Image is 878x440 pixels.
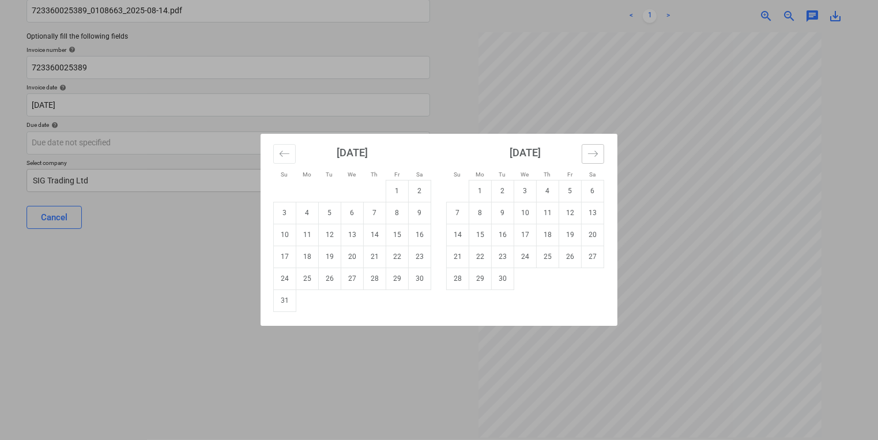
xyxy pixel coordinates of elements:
[348,171,356,178] small: We
[319,202,341,224] td: Tuesday, August 5, 2025
[274,202,296,224] td: Sunday, August 3, 2025
[296,202,319,224] td: Monday, August 4, 2025
[371,171,378,178] small: Th
[386,224,409,246] td: Friday, August 15, 2025
[364,202,386,224] td: Thursday, August 7, 2025
[326,171,333,178] small: Tu
[447,268,469,289] td: Sunday, September 28, 2025
[499,171,506,178] small: Tu
[319,246,341,268] td: Tuesday, August 19, 2025
[559,224,582,246] td: Friday, September 19, 2025
[274,224,296,246] td: Sunday, August 10, 2025
[386,246,409,268] td: Friday, August 22, 2025
[544,171,551,178] small: Th
[537,202,559,224] td: Thursday, September 11, 2025
[510,146,541,159] strong: [DATE]
[559,246,582,268] td: Friday, September 26, 2025
[537,246,559,268] td: Thursday, September 25, 2025
[447,202,469,224] td: Sunday, September 7, 2025
[514,180,537,202] td: Wednesday, September 3, 2025
[559,180,582,202] td: Friday, September 5, 2025
[409,180,431,202] td: Saturday, August 2, 2025
[514,224,537,246] td: Wednesday, September 17, 2025
[364,268,386,289] td: Thursday, August 28, 2025
[273,144,296,164] button: Move backward to switch to the previous month.
[582,144,604,164] button: Move forward to switch to the next month.
[820,385,878,440] iframe: Chat Widget
[559,202,582,224] td: Friday, September 12, 2025
[409,246,431,268] td: Saturday, August 23, 2025
[476,171,484,178] small: Mo
[274,268,296,289] td: Sunday, August 24, 2025
[492,202,514,224] td: Tuesday, September 9, 2025
[386,180,409,202] td: Friday, August 1, 2025
[567,171,572,178] small: Fr
[492,180,514,202] td: Tuesday, September 2, 2025
[469,246,492,268] td: Monday, September 22, 2025
[296,246,319,268] td: Monday, August 18, 2025
[261,134,617,326] div: Calendar
[341,268,364,289] td: Wednesday, August 27, 2025
[281,171,288,178] small: Su
[364,246,386,268] td: Thursday, August 21, 2025
[447,246,469,268] td: Sunday, September 21, 2025
[386,202,409,224] td: Friday, August 8, 2025
[582,246,604,268] td: Saturday, September 27, 2025
[303,171,311,178] small: Mo
[274,246,296,268] td: Sunday, August 17, 2025
[447,224,469,246] td: Sunday, September 14, 2025
[341,202,364,224] td: Wednesday, August 6, 2025
[537,224,559,246] td: Thursday, September 18, 2025
[469,180,492,202] td: Monday, September 1, 2025
[521,171,529,178] small: We
[341,246,364,268] td: Wednesday, August 20, 2025
[469,202,492,224] td: Monday, September 8, 2025
[386,268,409,289] td: Friday, August 29, 2025
[274,289,296,311] td: Sunday, August 31, 2025
[582,224,604,246] td: Saturday, September 20, 2025
[492,224,514,246] td: Tuesday, September 16, 2025
[469,224,492,246] td: Monday, September 15, 2025
[514,202,537,224] td: Wednesday, September 10, 2025
[296,224,319,246] td: Monday, August 11, 2025
[454,171,461,178] small: Su
[492,246,514,268] td: Tuesday, September 23, 2025
[296,268,319,289] td: Monday, August 25, 2025
[469,268,492,289] td: Monday, September 29, 2025
[337,146,368,159] strong: [DATE]
[514,246,537,268] td: Wednesday, September 24, 2025
[537,180,559,202] td: Thursday, September 4, 2025
[341,224,364,246] td: Wednesday, August 13, 2025
[409,202,431,224] td: Saturday, August 9, 2025
[319,268,341,289] td: Tuesday, August 26, 2025
[492,268,514,289] td: Tuesday, September 30, 2025
[409,224,431,246] td: Saturday, August 16, 2025
[582,202,604,224] td: Saturday, September 13, 2025
[416,171,423,178] small: Sa
[582,180,604,202] td: Saturday, September 6, 2025
[589,171,596,178] small: Sa
[394,171,400,178] small: Fr
[319,224,341,246] td: Tuesday, August 12, 2025
[364,224,386,246] td: Thursday, August 14, 2025
[409,268,431,289] td: Saturday, August 30, 2025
